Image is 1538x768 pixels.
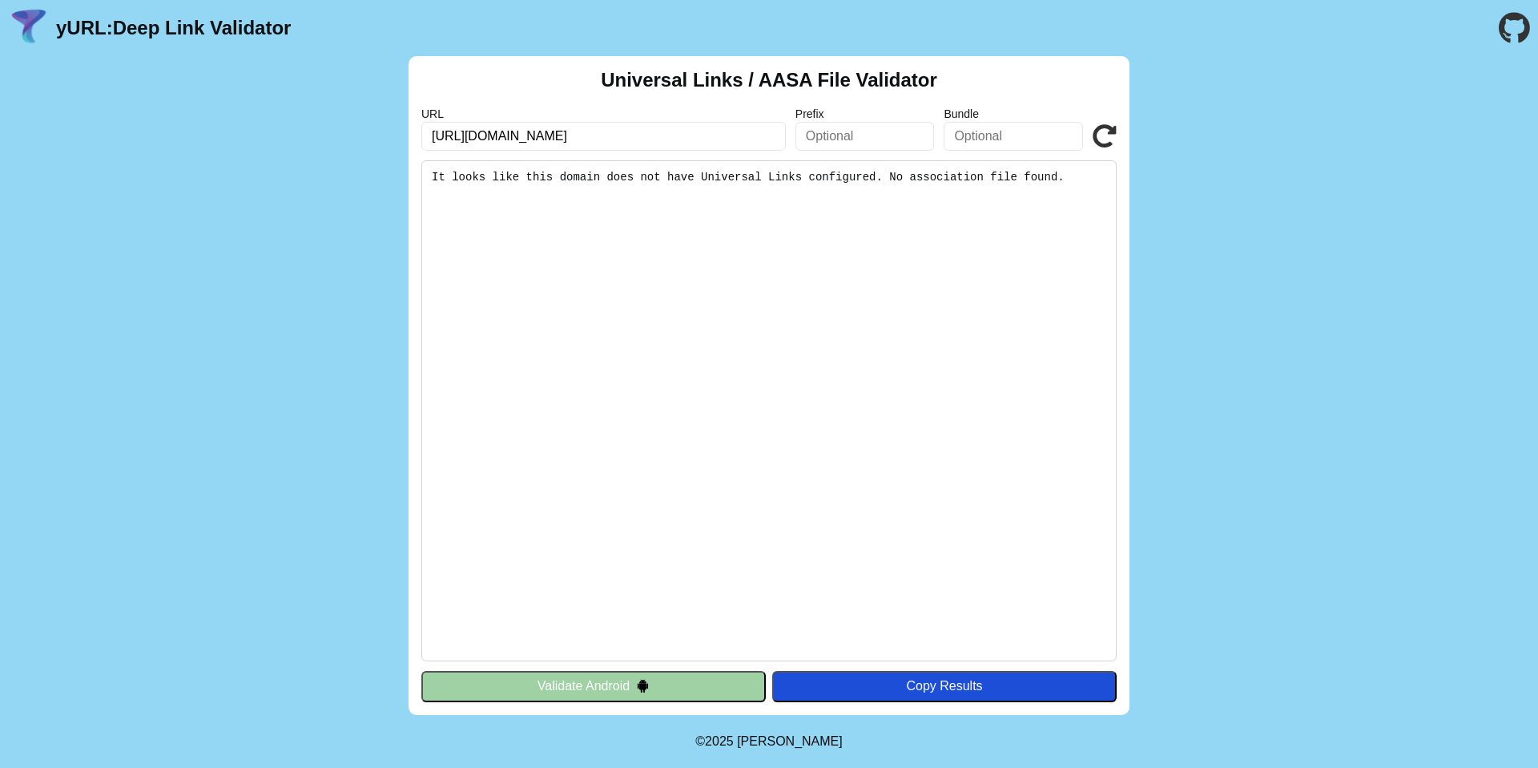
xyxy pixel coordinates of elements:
img: yURL Logo [8,7,50,49]
h2: Universal Links / AASA File Validator [601,69,937,91]
a: yURL:Deep Link Validator [56,17,291,39]
input: Optional [944,122,1083,151]
span: 2025 [705,734,734,748]
label: Bundle [944,107,1083,120]
input: Required [421,122,786,151]
input: Optional [795,122,935,151]
img: droidIcon.svg [636,679,650,693]
label: Prefix [795,107,935,120]
pre: It looks like this domain does not have Universal Links configured. No association file found. [421,160,1117,661]
footer: © [695,715,842,768]
button: Validate Android [421,671,766,701]
label: URL [421,107,786,120]
div: Copy Results [780,679,1109,693]
button: Copy Results [772,671,1117,701]
a: Michael Ibragimchayev's Personal Site [737,734,843,748]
